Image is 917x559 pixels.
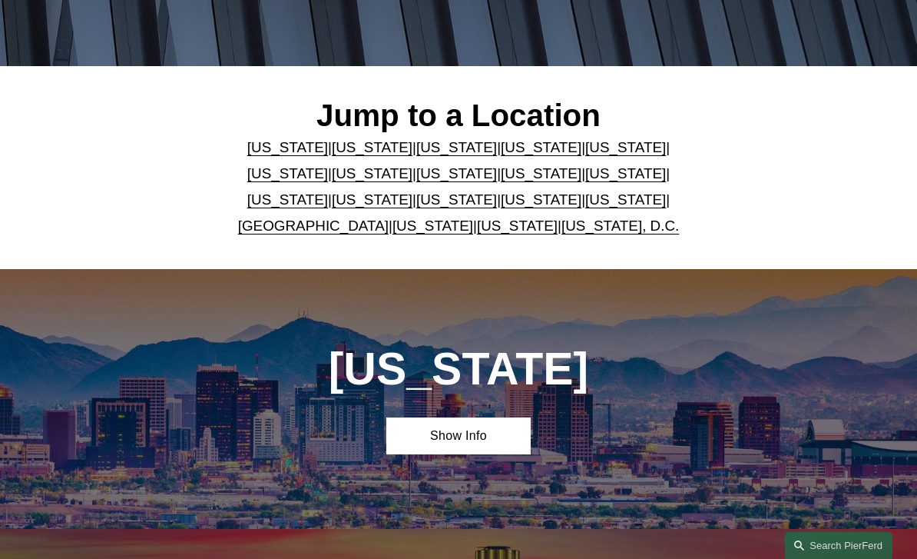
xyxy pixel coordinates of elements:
[416,139,497,155] a: [US_STATE]
[585,139,666,155] a: [US_STATE]
[416,191,497,208] a: [US_STATE]
[279,343,638,394] h1: [US_STATE]
[207,135,710,239] p: | | | | | | | | | | | | | | | | | |
[238,218,389,234] a: [GEOGRAPHIC_DATA]
[501,165,581,181] a: [US_STATE]
[332,191,412,208] a: [US_STATE]
[501,191,581,208] a: [US_STATE]
[332,139,412,155] a: [US_STATE]
[247,191,328,208] a: [US_STATE]
[561,218,679,234] a: [US_STATE], D.C.
[392,218,473,234] a: [US_STATE]
[785,532,892,559] a: Search this site
[416,165,497,181] a: [US_STATE]
[247,165,328,181] a: [US_STATE]
[332,165,412,181] a: [US_STATE]
[585,191,666,208] a: [US_STATE]
[247,139,328,155] a: [US_STATE]
[477,218,558,234] a: [US_STATE]
[386,418,530,454] a: Show Info
[207,97,710,135] h2: Jump to a Location
[585,165,666,181] a: [US_STATE]
[501,139,581,155] a: [US_STATE]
